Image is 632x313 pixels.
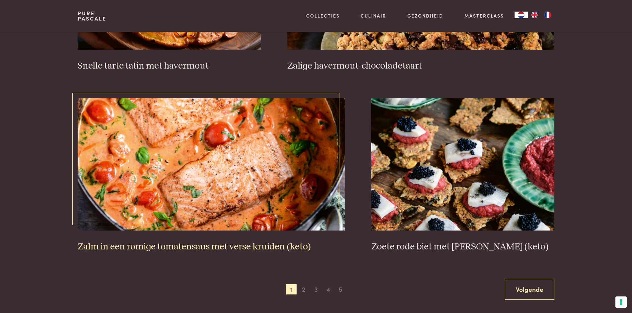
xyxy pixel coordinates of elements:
span: 5 [335,284,346,295]
h3: Snelle tarte tatin met havermout [78,60,261,72]
a: Zoete rode biet met zure haring (keto) Zoete rode biet met [PERSON_NAME] (keto) [371,98,554,252]
a: Gezondheid [407,12,443,19]
h3: Zalige havermout-chocoladetaart [287,60,554,72]
img: Zoete rode biet met zure haring (keto) [371,98,554,231]
h3: Zoete rode biet met [PERSON_NAME] (keto) [371,241,554,253]
a: Masterclass [464,12,504,19]
a: Collecties [306,12,340,19]
span: 1 [286,284,297,295]
a: Culinair [361,12,386,19]
a: EN [528,12,541,18]
span: 2 [298,284,309,295]
span: 3 [311,284,321,295]
img: Zalm in een romige tomatensaus met verse kruiden (keto) [78,98,345,231]
a: FR [541,12,554,18]
a: Volgende [505,279,554,300]
a: NL [515,12,528,18]
aside: Language selected: Nederlands [515,12,554,18]
h3: Zalm in een romige tomatensaus met verse kruiden (keto) [78,241,345,253]
ul: Language list [528,12,554,18]
a: PurePascale [78,11,106,21]
div: Language [515,12,528,18]
button: Uw voorkeuren voor toestemming voor trackingtechnologieën [615,296,627,308]
a: Zalm in een romige tomatensaus met verse kruiden (keto) Zalm in een romige tomatensaus met verse ... [78,98,345,252]
span: 4 [323,284,334,295]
